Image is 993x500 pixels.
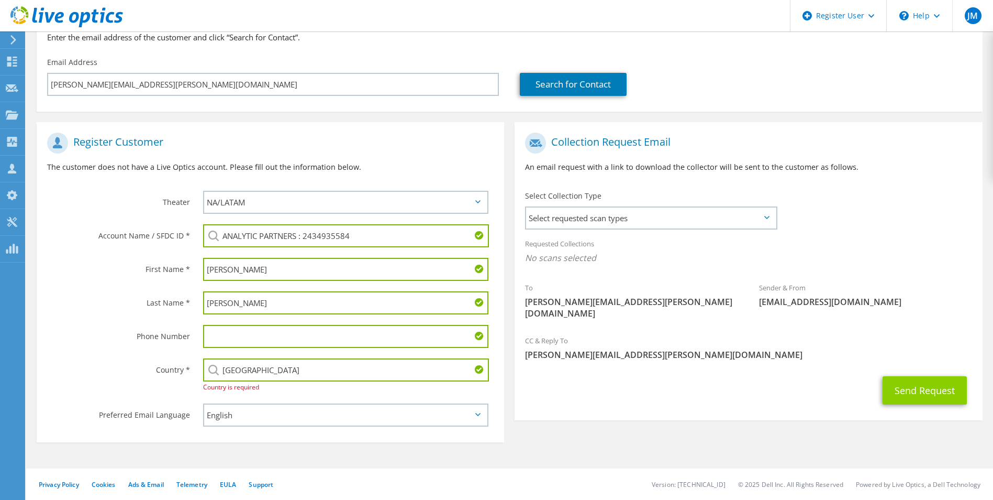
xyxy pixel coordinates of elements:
label: Select Collection Type [525,191,601,201]
button: Send Request [883,376,967,405]
label: Country * [47,358,190,375]
span: [EMAIL_ADDRESS][DOMAIN_NAME] [759,296,972,308]
a: Cookies [92,480,116,489]
label: Theater [47,191,190,208]
li: Powered by Live Optics, a Dell Technology [856,480,980,489]
h3: Enter the email address of the customer and click “Search for Contact”. [47,31,972,43]
a: Support [249,480,273,489]
label: Last Name * [47,291,190,308]
h1: Collection Request Email [525,133,966,154]
p: The customer does not have a Live Optics account. Please fill out the information below. [47,161,494,173]
span: Country is required [203,383,259,392]
div: CC & Reply To [515,330,982,366]
a: Telemetry [176,480,207,489]
li: Version: [TECHNICAL_ID] [652,480,726,489]
span: [PERSON_NAME][EMAIL_ADDRESS][PERSON_NAME][DOMAIN_NAME] [525,349,972,361]
a: Search for Contact [520,73,627,96]
label: Email Address [47,57,97,68]
label: Preferred Email Language [47,404,190,420]
svg: \n [899,11,909,20]
div: Sender & From [749,277,983,313]
span: [PERSON_NAME][EMAIL_ADDRESS][PERSON_NAME][DOMAIN_NAME] [525,296,738,319]
span: JM [965,7,981,24]
span: Select requested scan types [526,208,775,229]
a: EULA [220,480,236,489]
li: © 2025 Dell Inc. All Rights Reserved [738,480,843,489]
a: Ads & Email [128,480,164,489]
label: Account Name / SFDC ID * [47,224,190,241]
div: To [515,277,749,324]
h1: Register Customer [47,133,488,154]
p: An email request with a link to download the collector will be sent to the customer as follows. [525,161,972,173]
div: Requested Collections [515,233,982,271]
span: No scans selected [525,252,972,264]
a: Privacy Policy [39,480,79,489]
label: Phone Number [47,325,190,342]
label: First Name * [47,258,190,275]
